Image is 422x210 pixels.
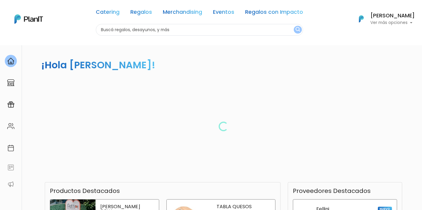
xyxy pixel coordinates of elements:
[96,24,303,36] input: Buscá regalos, desayunos, y más
[7,144,14,152] img: calendar-87d922413cdce8b2cf7b7f5f62616a5cf9e4887200fb71536465627b3292af00.svg
[296,27,300,33] img: search_button-432b6d5273f82d61273b3651a40e1bd1b912527efae98b1b7a1b2c0702e16a8d.svg
[7,164,14,171] img: feedback-78b5a0c8f98aac82b08bfc38622c3050aee476f2c9584af64705fc4e61158814.svg
[7,181,14,188] img: partners-52edf745621dab592f3b2c58e3bca9d71375a7ef29c3b500c9f145b62cc070d4.svg
[5,98,17,111] div: PlanITGo
[351,11,415,27] button: PlanIt Logo [PERSON_NAME] Ver más opciones
[130,10,152,17] a: Regalos
[96,10,120,17] a: Catering
[7,123,14,130] img: people-662611757002400ad9ed0e3c099ab2801c6687ba6c219adb57efc949bc21e19d.svg
[245,10,303,17] a: Regalos con Impacto
[50,187,120,194] h3: Productos Destacados
[370,13,415,19] h6: [PERSON_NAME]
[14,14,43,24] img: PlanIt Logo
[213,10,234,17] a: Eventos
[163,10,202,17] a: Merchandising
[5,55,17,67] div: Home
[5,142,17,154] div: Calendario
[41,58,155,72] h2: ¡Hola [PERSON_NAME]!
[7,58,14,65] img: home-e721727adea9d79c4d83392d1f703f7f8bce08238fde08b1acbfd93340b81755.svg
[7,79,14,86] img: marketplace-4ceaa7011d94191e9ded77b95e3339b90024bf715f7c57f8cf31f2d8c509eaba.svg
[293,187,371,194] h3: Proveedores Destacados
[370,21,415,25] p: Ver más opciones
[5,120,17,132] div: Colaboradores
[5,77,17,89] div: Dashboard
[7,101,14,108] img: campaigns-02234683943229c281be62815700db0a1741e53638e28bf9629b52c665b00959.svg
[355,12,368,25] img: PlanIt Logo
[217,204,270,209] p: TABLA QUESOS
